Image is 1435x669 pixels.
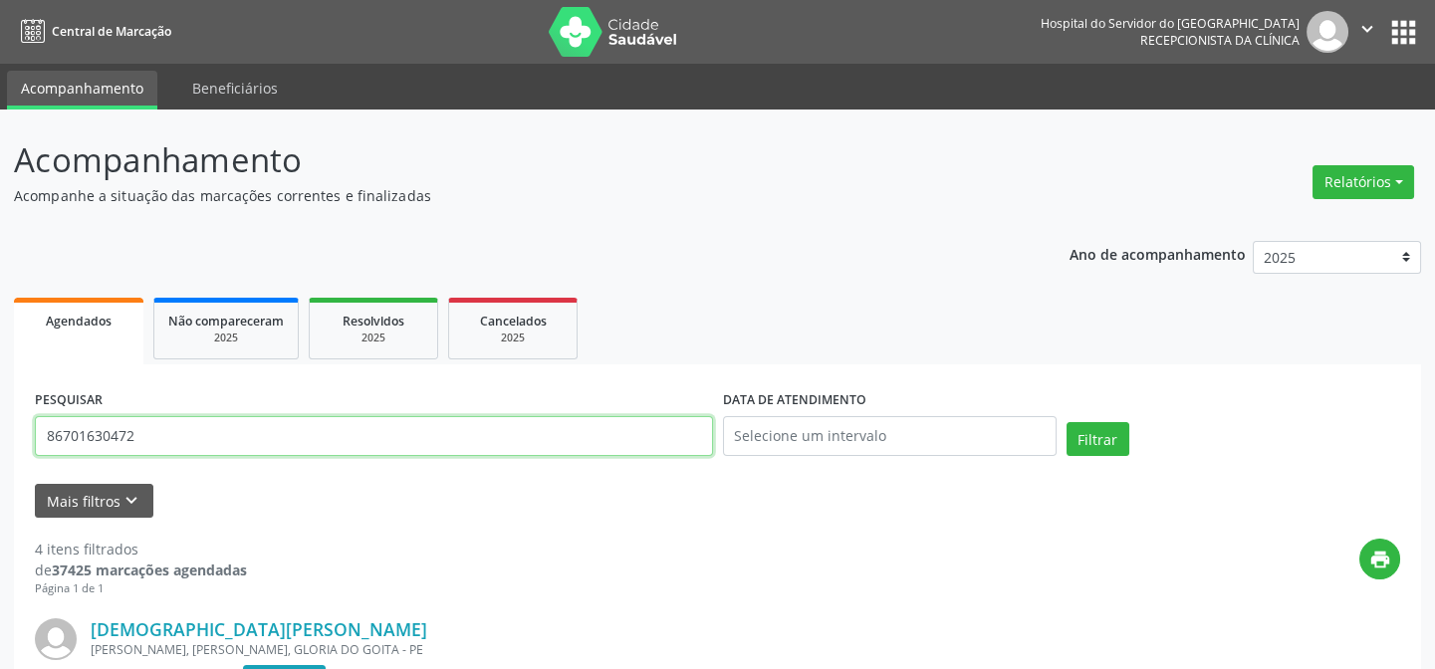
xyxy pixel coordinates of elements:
span: Agendados [46,313,112,330]
input: Nome, código do beneficiário ou CPF [35,416,713,456]
i: print [1369,549,1391,570]
span: Recepcionista da clínica [1140,32,1300,49]
a: Acompanhamento [7,71,157,110]
div: Página 1 de 1 [35,580,247,597]
img: img [35,618,77,660]
button: apps [1386,15,1421,50]
i:  [1356,18,1378,40]
div: 2025 [463,331,563,345]
p: Ano de acompanhamento [1070,241,1246,266]
span: Resolvidos [343,313,404,330]
button: Relatórios [1313,165,1414,199]
i: keyboard_arrow_down [120,490,142,512]
a: Beneficiários [178,71,292,106]
div: 4 itens filtrados [35,539,247,559]
button:  [1348,11,1386,53]
span: Cancelados [480,313,547,330]
div: 2025 [324,331,423,345]
a: [DEMOGRAPHIC_DATA][PERSON_NAME] [91,618,427,640]
a: Central de Marcação [14,15,171,48]
p: Acompanhe a situação das marcações correntes e finalizadas [14,185,999,206]
p: Acompanhamento [14,135,999,185]
input: Selecione um intervalo [723,416,1057,456]
span: Central de Marcação [52,23,171,40]
div: Hospital do Servidor do [GEOGRAPHIC_DATA] [1041,15,1300,32]
button: Mais filtroskeyboard_arrow_down [35,484,153,519]
span: Não compareceram [168,313,284,330]
div: 2025 [168,331,284,345]
label: PESQUISAR [35,385,103,416]
div: [PERSON_NAME], [PERSON_NAME], GLORIA DO GOITA - PE [91,641,1101,658]
label: DATA DE ATENDIMENTO [723,385,866,416]
div: de [35,559,247,580]
button: Filtrar [1067,422,1129,456]
img: img [1307,11,1348,53]
button: print [1359,539,1400,579]
strong: 37425 marcações agendadas [52,560,247,579]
